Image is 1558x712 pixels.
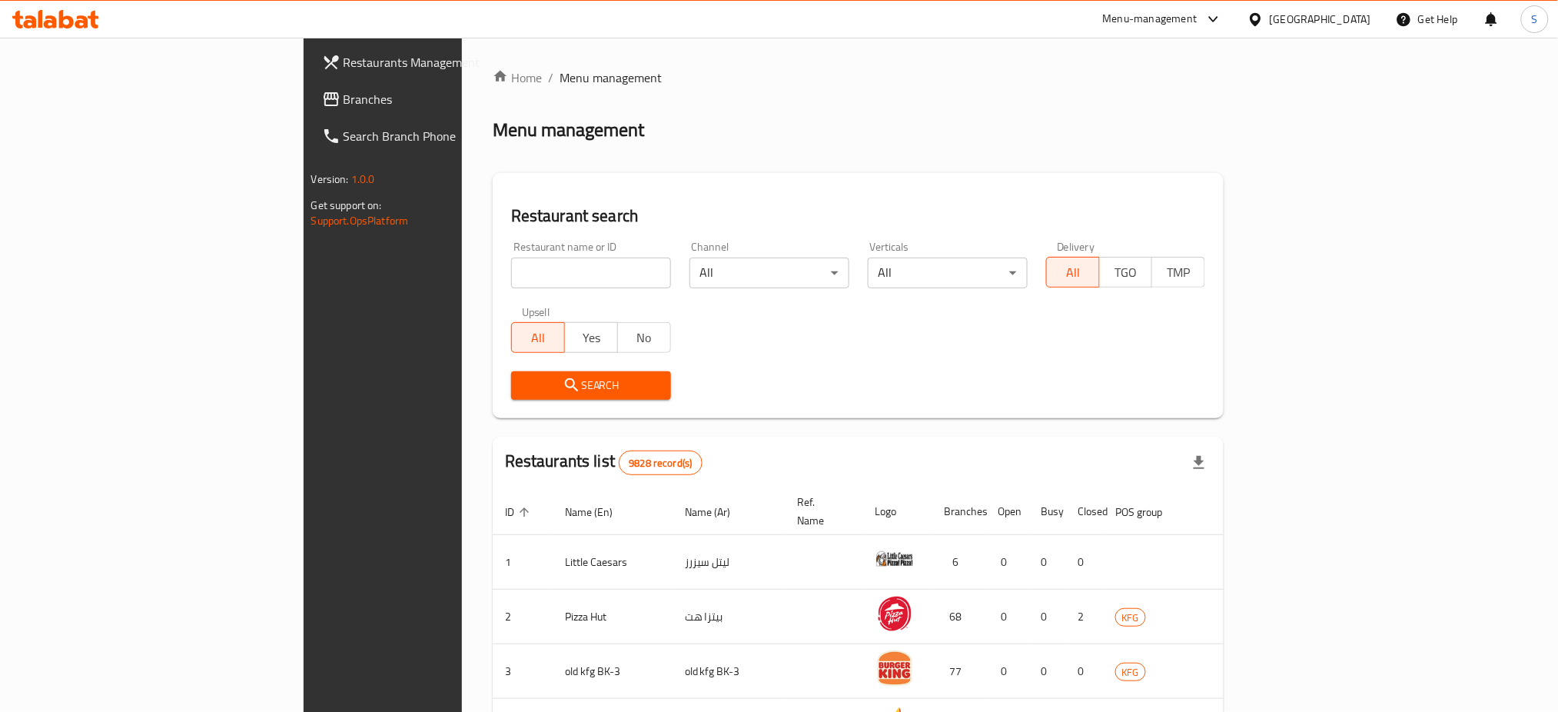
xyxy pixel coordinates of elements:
[505,450,703,475] h2: Restaurants list
[1151,257,1205,288] button: TMP
[673,535,786,590] td: ليتل سيزرز
[1029,535,1066,590] td: 0
[351,169,375,189] span: 1.0.0
[1057,241,1095,252] label: Delivery
[344,90,552,108] span: Branches
[311,169,349,189] span: Version:
[986,488,1029,535] th: Open
[685,503,750,521] span: Name (Ar)
[511,258,671,288] input: Search for restaurant name or ID..
[493,118,644,142] h2: Menu management
[344,127,552,145] span: Search Branch Phone
[523,376,659,395] span: Search
[553,590,673,644] td: Pizza Hut
[560,68,662,87] span: Menu management
[518,327,559,349] span: All
[564,322,618,353] button: Yes
[311,195,382,215] span: Get support on:
[932,590,986,644] td: 68
[493,68,1224,87] nav: breadcrumb
[1103,10,1198,28] div: Menu-management
[1046,257,1100,288] button: All
[553,644,673,699] td: old kfg BK-3
[617,322,671,353] button: No
[986,535,1029,590] td: 0
[1181,444,1217,481] div: Export file
[505,503,534,521] span: ID
[311,211,409,231] a: Support.OpsPlatform
[689,258,849,288] div: All
[553,535,673,590] td: Little Caesars
[310,44,564,81] a: Restaurants Management
[1270,11,1371,28] div: [GEOGRAPHIC_DATA]
[932,644,986,699] td: 77
[1116,664,1145,681] span: KFG
[1116,609,1145,627] span: KFG
[1532,11,1538,28] span: S
[310,81,564,118] a: Branches
[511,371,671,400] button: Search
[986,590,1029,644] td: 0
[620,456,701,471] span: 9828 record(s)
[1066,644,1103,699] td: 0
[673,644,786,699] td: old kfg BK-3
[1099,257,1153,288] button: TGO
[868,258,1028,288] div: All
[986,644,1029,699] td: 0
[673,590,786,644] td: بيتزا هت
[624,327,665,349] span: No
[1053,261,1094,284] span: All
[875,540,914,578] img: Little Caesars
[875,649,914,687] img: old kfg BK-3
[1066,590,1103,644] td: 2
[875,594,914,633] img: Pizza Hut
[619,451,702,475] div: Total records count
[1106,261,1147,284] span: TGO
[863,488,932,535] th: Logo
[1029,488,1066,535] th: Busy
[522,307,550,318] label: Upsell
[1115,503,1182,521] span: POS group
[1158,261,1199,284] span: TMP
[1066,488,1103,535] th: Closed
[571,327,612,349] span: Yes
[1029,644,1066,699] td: 0
[1066,535,1103,590] td: 0
[565,503,633,521] span: Name (En)
[932,535,986,590] td: 6
[511,205,1206,228] h2: Restaurant search
[932,488,986,535] th: Branches
[310,118,564,155] a: Search Branch Phone
[344,53,552,72] span: Restaurants Management
[511,322,565,353] button: All
[798,493,845,530] span: Ref. Name
[1029,590,1066,644] td: 0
